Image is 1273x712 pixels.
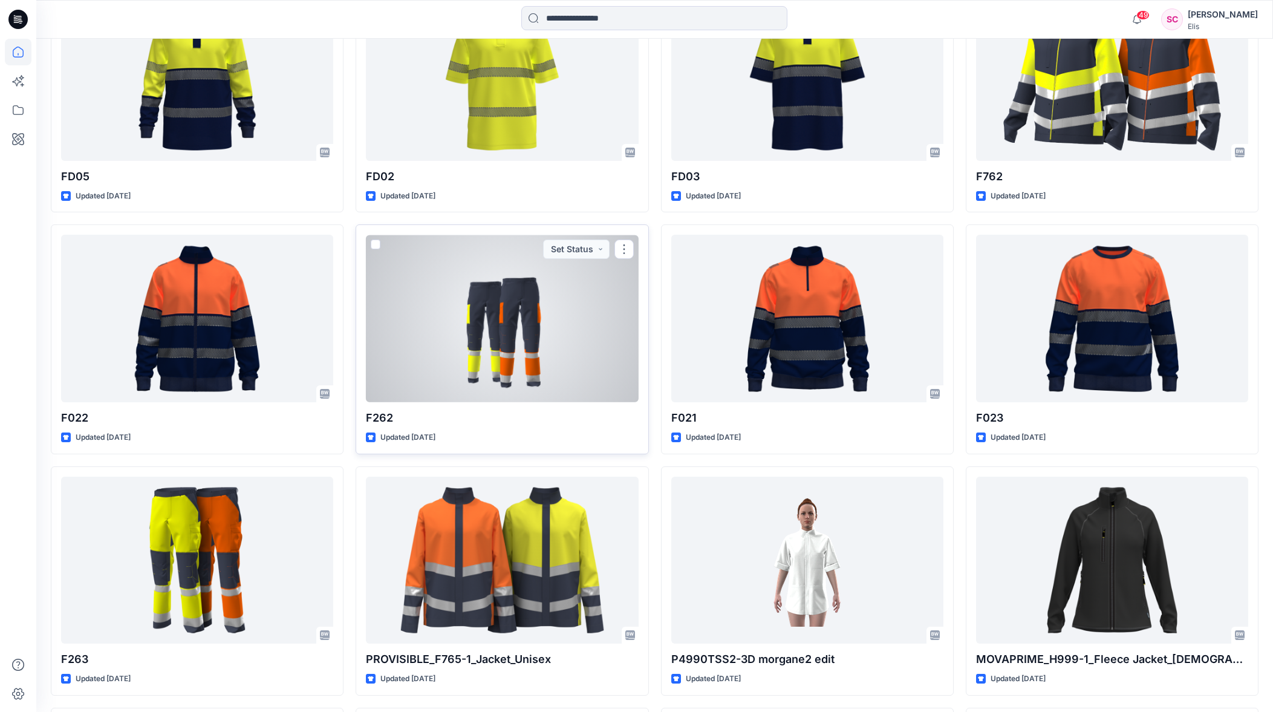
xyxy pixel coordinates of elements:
p: Updated [DATE] [380,673,435,685]
p: Updated [DATE] [380,190,435,203]
p: FD02 [366,168,638,185]
div: SC [1161,8,1183,30]
p: MOVAPRIME_H999-1_Fleece Jacket_[DEMOGRAPHIC_DATA] [976,651,1248,668]
p: FD03 [671,168,943,185]
a: F021 [671,235,943,402]
div: Elis [1188,22,1258,31]
a: P4990TSS2-3D morgane2 edit [671,477,943,644]
p: Updated [DATE] [991,673,1046,685]
a: F023 [976,235,1248,402]
a: F263 [61,477,333,644]
p: P4990TSS2-3D morgane2 edit [671,651,943,668]
p: Updated [DATE] [686,673,741,685]
p: Updated [DATE] [76,673,131,685]
p: Updated [DATE] [76,431,131,444]
p: Updated [DATE] [76,190,131,203]
span: 49 [1136,10,1150,20]
p: F022 [61,410,333,426]
p: FD05 [61,168,333,185]
div: [PERSON_NAME] [1188,7,1258,22]
p: Updated [DATE] [380,431,435,444]
a: PROVISIBLE_F765-1_Jacket_Unisex [366,477,638,644]
a: F022 [61,235,333,402]
p: PROVISIBLE_F765-1_Jacket_Unisex [366,651,638,668]
p: Updated [DATE] [686,431,741,444]
p: Updated [DATE] [991,190,1046,203]
p: F262 [366,410,638,426]
p: F021 [671,410,943,426]
p: F023 [976,410,1248,426]
a: MOVAPRIME_H999-1_Fleece Jacket_Ladies [976,477,1248,644]
p: F263 [61,651,333,668]
p: Updated [DATE] [991,431,1046,444]
p: Updated [DATE] [686,190,741,203]
p: F762 [976,168,1248,185]
a: F262 [366,235,638,402]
